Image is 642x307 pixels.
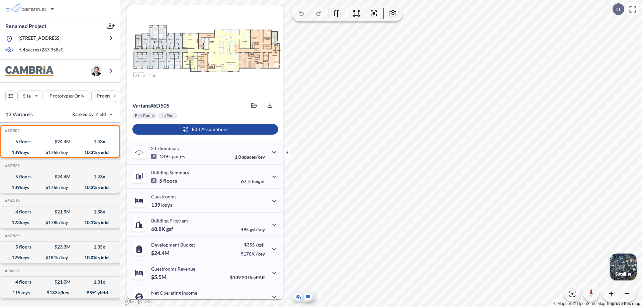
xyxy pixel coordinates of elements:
[151,145,180,151] p: Site Summary
[247,178,251,184] span: ft
[151,201,173,208] p: 139
[241,242,265,248] p: $355
[250,299,265,304] span: margin
[122,297,152,305] a: Mapbox homepage
[169,153,185,160] span: spaces
[304,293,312,301] button: Site Plan
[151,266,195,272] p: Guestrooms Revenue
[235,154,265,160] p: 1.0
[23,93,31,99] p: Site
[4,163,20,168] h5: Click to copy the code
[151,298,168,304] p: $2.5M
[161,201,173,208] span: keys
[97,93,116,99] p: Program
[151,218,188,223] p: Building Program
[19,46,64,54] p: 5.46 acres ( 237,958 sf)
[241,251,265,257] p: $176K
[610,254,637,280] button: Switcher ImageSatellite
[17,91,42,101] button: Site
[91,91,127,101] button: Program
[151,194,177,199] p: Guestrooms
[610,254,637,280] img: Switcher Image
[616,6,620,12] p: D
[248,275,265,280] span: RevPAR
[151,225,173,232] p: 68.8K
[242,154,265,160] span: spaces/key
[151,290,197,296] p: Net Operating Income
[151,250,171,256] p: $24.4M
[252,178,265,184] span: height
[295,293,303,301] button: Aerial View
[250,226,265,232] span: gsf/key
[49,93,84,99] p: Prototypes Only
[160,113,175,118] p: No Pool
[163,177,177,184] span: floors
[4,234,20,238] h5: Click to copy the code
[132,124,278,135] button: Edit Assumptions
[241,178,265,184] p: 67
[615,271,631,277] p: Satellite
[241,226,265,232] p: 495
[166,225,173,232] span: gsf
[151,177,177,184] p: 5
[44,91,90,101] button: Prototypes Only
[553,301,572,306] a: Mapbox
[4,269,20,273] h5: Click to copy the code
[5,22,46,30] p: Renamed Project
[5,110,33,118] p: 13 Variants
[151,170,189,175] p: Building Summary
[132,102,170,109] p: # 6d505
[573,301,605,306] a: OpenStreetMap
[4,128,20,133] h5: Click to copy the code
[19,35,61,43] p: [STREET_ADDRESS]
[236,299,265,304] p: 45.0%
[67,109,117,120] button: Ranked by Yield
[607,301,640,306] a: Improve this map
[151,153,185,160] p: 139
[4,198,20,203] h5: Click to copy the code
[256,242,263,248] span: /gsf
[230,275,265,280] p: $109.20
[132,102,150,109] span: Variant
[256,251,265,257] span: /key
[91,65,102,76] img: user logo
[192,126,228,133] p: Edit Assumptions
[151,242,195,248] p: Development Budget
[95,111,106,118] span: Yield
[135,113,154,118] p: Flex Room
[5,66,53,76] img: BrandImage
[151,274,168,280] p: $5.5M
